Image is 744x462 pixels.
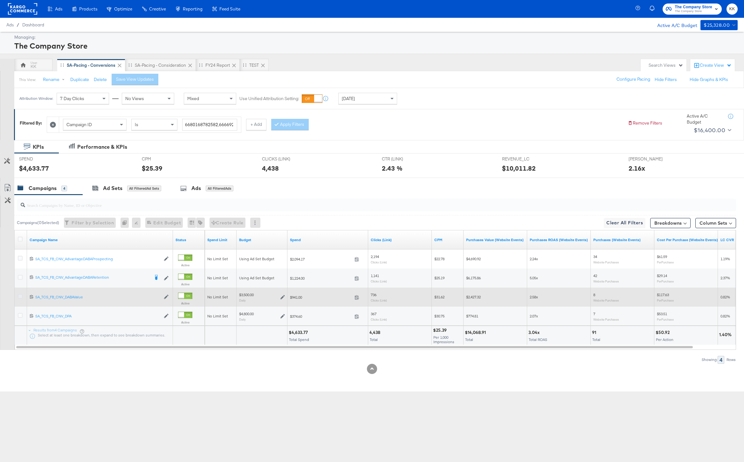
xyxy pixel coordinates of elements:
button: Rename [38,74,72,85]
span: 2.37% [720,275,730,280]
span: CPM [142,156,189,162]
span: 7 Day Clicks [60,96,84,101]
span: 34 [593,254,597,259]
div: $4,800.00 [239,311,254,316]
span: $22.78 [434,256,444,261]
span: $374.60 [290,314,352,319]
sub: Clicks (Link) [371,298,387,302]
div: 2.43 % [382,164,403,173]
span: $941.00 [290,295,352,300]
button: $25,328.00 [700,20,738,30]
div: $4,633.77 [19,164,49,173]
span: KK [729,5,735,13]
span: $1,224.00 [290,276,352,281]
div: 3.04x [528,330,541,336]
span: Total ROAS [529,337,547,342]
div: Campaigns ( 0 Selected) [17,220,59,226]
span: Feed Suite [219,6,240,11]
sub: Per Purchase [657,317,674,321]
div: Managing: [14,34,736,40]
sub: Per Purchase [657,279,674,283]
span: [DATE] [342,96,355,101]
button: Clear All Filters [604,218,645,228]
div: 2.16x [629,164,645,173]
div: TEST [249,62,259,68]
span: $6,175.86 [466,275,481,280]
span: CLICKS (LINK) [262,156,310,162]
div: SA_TCS_FB_CNV_DPA [35,314,161,319]
div: KK [31,64,36,70]
span: 7 [593,311,595,316]
a: The maximum amount you're willing to spend on your ads, on average each day or over the lifetime ... [239,237,285,242]
span: 8 [593,292,595,297]
sub: Per Purchase [657,298,674,302]
div: The Company Store [14,40,736,51]
span: No Limit Set [207,314,228,318]
span: Creative [149,6,166,11]
div: Attribution Window: [19,96,53,101]
button: Hide Graphs & KPIs [690,77,728,83]
span: $2,094.17 [290,257,352,262]
span: Is [135,122,138,127]
div: Drag to reorder tab [60,63,64,67]
a: SA_TCS_FB_CNV_AdvantageDABARetention [35,275,149,281]
sub: Daily [239,298,246,302]
div: 0 [121,218,132,228]
div: Ad Sets [103,185,122,192]
div: SA_TCS_FB_CNV_AdvantageDABARetention [35,275,149,280]
span: $2,427.32 [466,295,481,299]
span: 0.82% [720,314,730,318]
span: No Limit Set [207,275,228,280]
sub: Clicks (Link) [371,317,387,321]
button: Configure Pacing [612,74,655,85]
div: This View: [19,77,36,82]
span: / [14,22,22,27]
input: Enter a search term [182,119,237,131]
div: 4 [61,186,67,191]
span: 1.19% [720,256,730,261]
span: Total [370,337,378,342]
div: SA_TCS_FB_CNV_DABAValue [35,295,161,300]
div: Ads [191,185,201,192]
a: Dashboard [22,22,44,27]
div: $50.92 [656,330,672,336]
span: Ads [55,6,62,11]
span: Products [79,6,97,11]
span: $53.51 [657,311,667,316]
div: Active A/C Budget [687,113,722,125]
span: Optimize [114,6,132,11]
button: The Company StoreThe Company Store [663,3,722,15]
div: FY24 Report [205,62,230,68]
label: Active [178,301,192,305]
div: Showing: [701,357,718,362]
span: [PERSON_NAME] [629,156,676,162]
span: 5.05x [530,275,538,280]
span: 0.82% [720,295,730,299]
div: All Filtered Ads [206,186,233,191]
a: Your campaign name. [30,237,170,242]
span: $29.14 [657,273,667,278]
span: Reporting [183,6,203,11]
div: $4,633.77 [289,330,310,336]
div: Drag to reorder tab [128,63,132,67]
sub: Website Purchases [593,279,619,283]
button: Delete [94,77,107,83]
div: SA-Pacing - Consideration [135,62,186,68]
span: Campaign ID [66,122,92,127]
span: 2.24x [530,256,538,261]
span: $4,690.92 [466,256,481,261]
span: $25.19 [434,275,444,280]
div: $3,500.00 [239,292,254,297]
span: 2,194 [371,254,379,259]
span: Per Action [656,337,673,342]
span: $774.81 [466,314,478,318]
div: SA_TCS_FB_CNV_AdvantageDABAProspecting [35,256,161,262]
span: 2.07x [530,314,538,318]
span: $117.63 [657,292,669,297]
div: $14,068.91 [465,330,488,336]
label: Use Unified Attribution Setting: [239,96,299,102]
sub: Clicks (Link) [371,260,387,264]
div: Drag to reorder tab [199,63,203,67]
a: The number of clicks on links appearing on your ad or Page that direct people to your sites off F... [371,237,429,242]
